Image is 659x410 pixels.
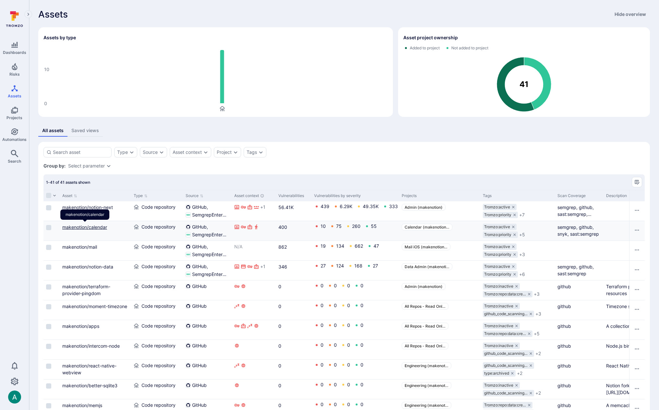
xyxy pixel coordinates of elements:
a: 0 [360,283,363,288]
button: Row actions menu [632,344,642,354]
button: Manage columns [632,177,642,187]
a: 0 [334,382,337,387]
div: Cell for Vulnerabilities by severity [311,201,399,221]
span: Code repository [141,224,176,230]
button: Row actions menu [632,265,642,275]
a: 0 [321,342,323,348]
a: makenotion/react-native-webview [62,363,116,375]
div: Vulnerabilities by severity [314,193,397,199]
div: tags-cell-asset [483,243,552,258]
a: 134 [336,243,344,249]
span: + 3 [535,311,541,317]
span: Engineering (makenot … [405,363,448,368]
div: Cell for Source [183,261,232,280]
button: Expand dropdown [106,163,111,168]
a: 19 [321,243,326,249]
span: Admin (makenotion) [405,205,443,210]
div: Cell for Type [131,201,183,221]
div: Cell for Tags [480,241,555,260]
a: 400 [278,224,287,230]
div: Saved views [71,127,99,134]
div: Cell for selection [43,280,60,300]
button: Source [143,150,158,155]
span: github_code_scanning … [484,351,528,356]
a: All Repos - Read Only (makenotion) [402,323,448,329]
span: Tromzo:repo:data:cre … [484,331,526,336]
button: Row actions menu [632,225,642,235]
button: Row actions menu [632,245,642,255]
button: Hide overview [611,9,650,19]
a: 260 [352,223,360,229]
div: Tromzo:inactive [483,342,520,349]
div: Tromzo:repo:data:credential (BETA) [483,291,532,297]
div: Cell for Type [131,241,183,260]
span: Tromzo:inactive [484,323,513,329]
a: 0 [278,323,281,329]
a: 0 [278,403,281,408]
a: 0 [321,303,323,308]
div: Cell for Source [183,201,232,221]
div: type:archived [483,370,516,377]
a: makenotion/notion-next [62,205,113,210]
div: Cell for Vulnerabilities [276,201,311,221]
div: Cell for [629,261,645,280]
button: Row actions menu [632,205,642,216]
a: 0 [334,362,337,367]
div: Cell for Projects [399,241,480,260]
a: Engineering (makenotion) [402,402,451,409]
a: Engineering (makenotion) [402,382,451,389]
a: makenotion/memjs [62,403,102,408]
a: 0 [278,383,281,388]
a: 168 [354,263,362,268]
div: Tromzo:inactive [483,382,520,389]
a: 0 [278,284,281,289]
a: 0 [321,382,323,387]
a: 0 [360,402,363,407]
span: GitHub [192,263,208,270]
a: 75 [336,223,342,229]
div: semgrep, github, snyk, sast:semgrep [557,224,601,237]
span: SemgrepEnterprise [192,231,229,238]
a: 0 [334,303,337,308]
span: Select row [46,225,51,230]
text: 41 [519,80,529,89]
span: All Repos - Read Onl … [405,343,445,348]
div: tags-cell-asset [483,224,552,238]
span: Group by: [43,163,66,169]
div: Tromzo:inactive [483,303,520,309]
span: Code repository [141,243,176,250]
span: Tromzo:active [484,205,510,210]
a: 0 [360,362,363,367]
span: Tromzo:priority [484,212,511,217]
span: Select all rows [46,193,51,198]
span: Tromzo:active [484,264,510,269]
span: Tromzo:active [484,244,510,249]
i: Expand navigation menu [26,12,31,17]
button: Type [117,150,128,155]
span: + 2 [517,370,522,377]
span: Engineering (makenot … [405,383,448,388]
div: Tromzo:priority [483,231,518,238]
button: Project [217,150,232,155]
span: Tromzo:inactive [484,284,513,289]
button: Expand dropdown [258,150,263,155]
div: tags-cell-asset [483,263,552,278]
div: Cell for Asset context [232,280,276,300]
div: Cell for selection [43,241,60,260]
div: Cell for Asset context [232,261,276,280]
span: Not added to project [451,45,488,51]
a: 0 [347,283,350,288]
a: 0 [278,304,281,309]
text: 10 [44,67,49,72]
span: Tromzo:priority [484,252,511,257]
div: Cell for Tags [480,261,555,280]
span: + 7 [519,212,525,218]
div: Cell for Vulnerabilities [276,241,311,260]
div: Cell for Source [183,221,232,241]
a: makenotion/moment-timezone [62,304,127,309]
div: Automatically discovered context associated with the asset [260,194,264,198]
button: Select parameter [68,163,105,168]
a: Engineering (makenotion) [402,362,451,369]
